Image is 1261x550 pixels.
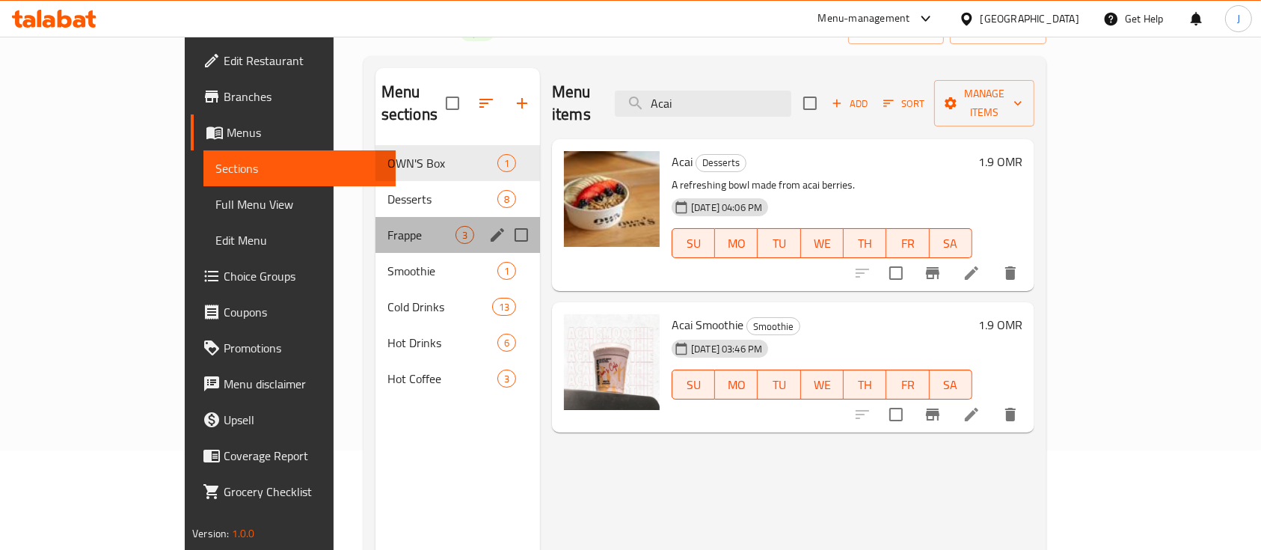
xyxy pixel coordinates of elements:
[224,447,384,465] span: Coverage Report
[678,233,709,254] span: SU
[685,342,768,356] span: [DATE] 03:46 PM
[936,374,966,396] span: SA
[672,314,743,336] span: Acai Smoothie
[936,233,966,254] span: SA
[224,339,384,357] span: Promotions
[498,264,515,278] span: 1
[844,228,886,258] button: TH
[915,255,951,291] button: Branch-specific-item
[387,190,497,208] span: Desserts
[892,233,923,254] span: FR
[764,233,794,254] span: TU
[886,228,929,258] button: FR
[468,85,504,121] span: Sort sections
[227,123,384,141] span: Menus
[497,262,516,280] div: items
[850,233,880,254] span: TH
[224,375,384,393] span: Menu disclaimer
[826,92,874,115] button: Add
[191,294,396,330] a: Coupons
[387,226,455,244] span: Frappe
[497,334,516,352] div: items
[387,334,497,352] span: Hot Drinks
[764,374,794,396] span: TU
[375,139,540,403] nav: Menu sections
[203,222,396,258] a: Edit Menu
[203,150,396,186] a: Sections
[807,374,838,396] span: WE
[387,370,497,388] span: Hot Coffee
[758,228,800,258] button: TU
[721,374,752,396] span: MO
[497,370,516,388] div: items
[387,298,492,316] span: Cold Drinks
[892,374,923,396] span: FR
[215,195,384,213] span: Full Menu View
[860,21,932,40] span: import
[880,92,928,115] button: Sort
[801,370,844,400] button: WE
[758,370,800,400] button: TU
[455,226,474,244] div: items
[564,314,660,410] img: Acai Smoothie
[963,264,981,282] a: Edit menu item
[883,95,924,112] span: Sort
[375,181,540,217] div: Desserts8
[962,21,1034,40] span: export
[437,88,468,119] span: Select all sections
[191,114,396,150] a: Menus
[818,10,910,28] div: Menu-management
[829,95,870,112] span: Add
[224,411,384,429] span: Upsell
[375,325,540,361] div: Hot Drinks6
[801,228,844,258] button: WE
[224,88,384,106] span: Branches
[375,145,540,181] div: OWN'S Box1
[696,154,746,171] span: Desserts
[192,524,229,543] span: Version:
[696,154,746,172] div: Desserts
[191,402,396,438] a: Upsell
[497,154,516,172] div: items
[498,372,515,386] span: 3
[850,374,880,396] span: TH
[886,370,929,400] button: FR
[191,330,396,366] a: Promotions
[486,224,509,246] button: edit
[746,317,800,335] div: Smoothie
[981,10,1079,27] div: [GEOGRAPHIC_DATA]
[456,228,473,242] span: 3
[672,176,972,195] p: A refreshing bowl made from acai berries.
[880,257,912,289] span: Select to update
[934,80,1034,126] button: Manage items
[874,92,934,115] span: Sort items
[963,406,981,424] a: Edit menu item
[807,233,838,254] span: WE
[672,370,715,400] button: SU
[930,370,972,400] button: SA
[672,150,693,173] span: Acai
[826,92,874,115] span: Add item
[191,474,396,510] a: Grocery Checklist
[747,318,800,335] span: Smoothie
[498,336,515,350] span: 6
[191,438,396,474] a: Coverage Report
[844,370,886,400] button: TH
[191,43,396,79] a: Edit Restaurant
[191,258,396,294] a: Choice Groups
[375,361,540,397] div: Hot Coffee3
[224,303,384,321] span: Coupons
[978,314,1022,335] h6: 1.9 OMR
[978,151,1022,172] h6: 1.9 OMR
[387,154,497,172] span: OWN'S Box
[794,88,826,119] span: Select section
[930,228,972,258] button: SA
[915,397,951,433] button: Branch-specific-item
[215,159,384,177] span: Sections
[224,267,384,285] span: Choice Groups
[685,201,768,215] span: [DATE] 04:06 PM
[232,524,255,543] span: 1.0.0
